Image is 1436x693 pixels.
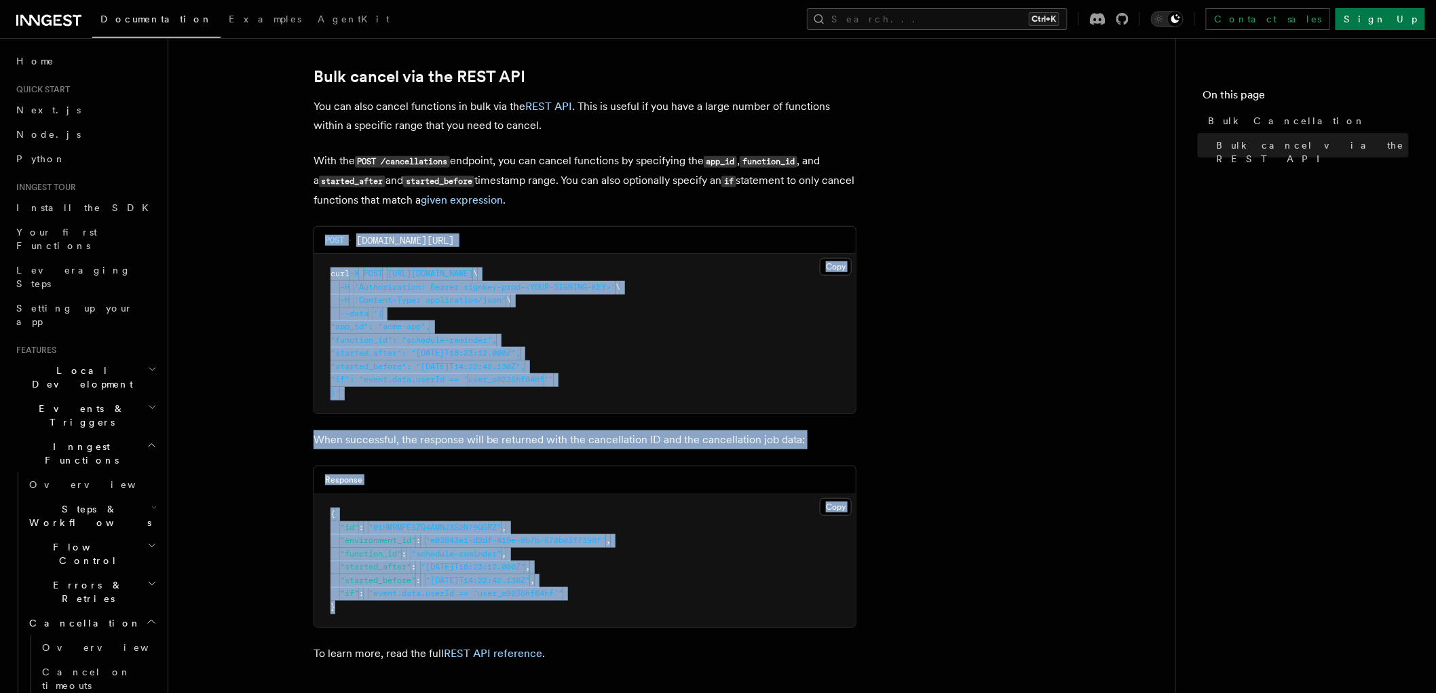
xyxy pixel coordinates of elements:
span: 'Authorization: Bearer signkey-prod-<YOUR-SIGNING-KEY>' [354,282,616,292]
a: Setting up your app [11,296,159,334]
p: With the endpoint, you can cancel functions by specifying the , , and a and timestamp range. You ... [314,151,856,210]
span: AgentKit [318,14,390,24]
span: Events & Triggers [11,402,148,429]
span: : [402,549,407,559]
a: Python [11,147,159,171]
span: Errors & Retries [24,578,147,605]
span: Leveraging Steps [16,265,131,289]
span: : [416,576,421,585]
span: "schedule-reminder" [411,549,502,559]
span: Python [16,153,66,164]
span: Cancellation [24,616,141,630]
a: Your first Functions [11,220,159,258]
button: Errors & Retries [24,573,159,611]
a: REST API [525,100,572,113]
span: Overview [42,642,182,653]
span: Your first Functions [16,227,97,251]
p: To learn more, read the full . [314,644,856,663]
span: user_o9235hf84hf [468,375,544,384]
span: 'Content-Type: application/json' [354,295,506,305]
span: Documentation [100,14,212,24]
a: Examples [221,4,309,37]
span: Setting up your app [16,303,133,327]
span: , [502,523,506,532]
span: Features [11,345,56,356]
span: Overview [29,479,169,490]
span: Install the SDK [16,202,157,213]
span: }' [330,388,340,398]
a: given expression [421,193,503,206]
span: : [359,523,364,532]
span: : [416,536,421,545]
a: Next.js [11,98,159,122]
h4: On this page [1203,87,1409,109]
span: Flow Control [24,540,147,567]
button: Toggle dark mode [1151,11,1184,27]
span: } [330,602,335,612]
span: Inngest tour [11,182,76,193]
span: "function_id" [340,549,402,559]
a: Bulk cancel via the REST API [314,67,525,86]
span: "function_id": "schedule-reminder", [330,335,497,345]
span: "started_before" [340,576,416,585]
span: [DOMAIN_NAME][URL] [356,233,454,247]
button: Cancellation [24,611,159,635]
span: "[DATE]T18:23:12.000Z" [421,562,525,572]
span: , [502,549,506,559]
span: , [606,536,611,545]
code: function_id [740,156,797,168]
span: [URL][DOMAIN_NAME] [388,269,473,278]
span: "01HMRMPE5ZQ4AMNJ3S2N79QGRZ" [369,523,502,532]
button: Events & Triggers [11,396,159,434]
button: Copy [820,498,852,516]
span: , [530,576,535,585]
span: Next.js [16,105,81,115]
span: '" [544,375,554,384]
a: Home [11,49,159,73]
span: -H [340,282,349,292]
span: Cancel on timeouts [42,667,131,691]
a: Sign Up [1336,8,1425,30]
span: : [411,562,416,572]
button: Inngest Functions [11,434,159,472]
span: Quick start [11,84,70,95]
a: AgentKit [309,4,398,37]
button: Steps & Workflows [24,497,159,535]
span: : [359,588,364,598]
span: POST [325,235,344,246]
span: Inngest Functions [11,440,147,467]
span: Steps & Workflows [24,502,151,529]
span: , [525,562,530,572]
code: POST /cancellations [355,156,450,168]
a: Documentation [92,4,221,38]
span: -X [349,269,359,278]
span: -H [340,295,349,305]
kbd: Ctrl+K [1029,12,1059,26]
button: Search...Ctrl+K [807,8,1067,30]
a: Bulk Cancellation [1203,109,1409,133]
span: "environment_id" [340,536,416,545]
code: started_after [319,176,385,187]
span: Bulk Cancellation [1209,114,1366,128]
span: POST [364,269,383,278]
p: When successful, the response will be returned with the cancellation ID and the cancellation job ... [314,430,856,449]
span: "if" [340,588,359,598]
code: started_before [403,176,474,187]
span: \ [616,282,620,292]
a: Install the SDK [11,195,159,220]
span: Home [16,54,54,68]
span: "started_after" [340,562,411,572]
code: app_id [704,156,737,168]
span: \ [506,295,511,305]
span: { [330,509,335,519]
span: Examples [229,14,301,24]
a: Leveraging Steps [11,258,159,296]
span: "e03843e1-d2df-419e-9b7b-678b03f7398f" [426,536,606,545]
span: "started_after": "[DATE]T18:23:12.000Z", [330,348,521,358]
span: "event.data.userId == 'user_o9235hf84hf'" [369,588,563,598]
button: Local Development [11,358,159,396]
span: "id" [340,523,359,532]
span: Local Development [11,364,148,391]
h3: Response [325,474,362,485]
button: Flow Control [24,535,159,573]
